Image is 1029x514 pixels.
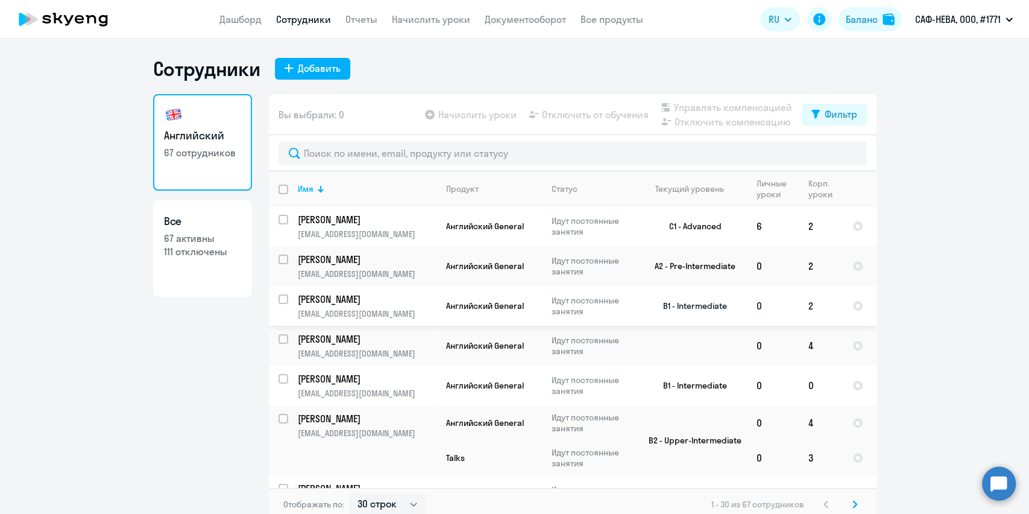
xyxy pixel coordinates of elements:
td: 6 [747,206,799,246]
div: Добавить [298,61,341,75]
p: [EMAIL_ADDRESS][DOMAIN_NAME] [298,308,436,319]
td: B2 - Upper-Intermediate [635,405,747,475]
p: 67 сотрудников [164,146,241,159]
a: [PERSON_NAME] [298,253,436,266]
p: Идут постоянные занятия [552,447,634,469]
td: 0 [747,405,799,440]
div: Имя [298,183,313,194]
div: Корп. уроки [808,178,842,200]
p: [PERSON_NAME] [298,332,434,346]
p: [PERSON_NAME] [298,293,434,306]
td: 0 [747,326,799,366]
h3: Все [164,214,241,229]
img: english [164,105,183,124]
button: RU [760,7,800,31]
button: Балансbalance [839,7,902,31]
td: 2 [799,286,843,326]
span: Отображать по: [283,499,344,510]
td: 0 [747,366,799,405]
div: Баланс [846,12,878,27]
td: 2 [799,206,843,246]
td: 0 [747,246,799,286]
div: Текущий уровень [644,183,746,194]
h3: Английский [164,128,241,144]
a: [PERSON_NAME] [298,412,436,425]
p: САФ-НЕВА, ООО, #1771 [915,12,1001,27]
p: [PERSON_NAME] [298,253,434,266]
p: [PERSON_NAME] [298,412,434,425]
a: [PERSON_NAME] [298,372,436,386]
p: Идут постоянные занятия [552,484,634,506]
span: Английский General [446,340,524,351]
a: Все продукты [581,13,643,25]
p: 67 активны [164,232,241,245]
span: Английский General [446,221,524,232]
p: [EMAIL_ADDRESS][DOMAIN_NAME] [298,229,436,240]
td: B1 - Intermediate [635,286,747,326]
td: 3 [799,440,843,475]
a: Все67 активны111 отключены [153,200,252,297]
p: [EMAIL_ADDRESS][DOMAIN_NAME] [298,348,436,359]
span: 1 - 30 из 67 сотрудников [711,499,804,510]
a: Английский67 сотрудников [153,94,252,191]
td: B1 - Intermediate [635,366,747,405]
a: [PERSON_NAME] [298,332,436,346]
a: [PERSON_NAME] [298,482,436,495]
img: balance [883,13,895,25]
td: 4 [799,326,843,366]
td: A2 - Pre-Intermediate [635,246,747,286]
p: [PERSON_NAME] [298,372,434,386]
td: 0 [747,440,799,475]
span: Английский General [446,261,524,271]
p: [EMAIL_ADDRESS][DOMAIN_NAME] [298,388,436,399]
span: Вы выбрали: 0 [278,107,344,122]
td: 0 [747,286,799,326]
p: Идут постоянные занятия [552,335,634,357]
span: Talks [446,452,465,463]
p: 111 отключены [164,245,241,258]
td: 2 [799,246,843,286]
p: Идут постоянные занятия [552,255,634,277]
p: [PERSON_NAME] [298,482,434,495]
a: Дашборд [219,13,262,25]
div: Текущий уровень [655,183,724,194]
p: Идут постоянные занятия [552,215,634,237]
div: Фильтр [825,107,857,121]
div: Статус [552,183,577,194]
a: [PERSON_NAME] [298,213,436,226]
a: Отчеты [345,13,377,25]
p: Идут постоянные занятия [552,375,634,396]
div: Личные уроки [757,178,798,200]
button: Фильтр [802,104,867,125]
button: САФ-НЕВА, ООО, #1771 [909,5,1019,34]
span: Английский General [446,417,524,428]
span: Английский General [446,380,524,391]
input: Поиск по имени, email, продукту или статусу [278,141,867,165]
p: [PERSON_NAME] [298,213,434,226]
p: Идут постоянные занятия [552,295,634,317]
a: [PERSON_NAME] [298,293,436,306]
span: RU [769,12,779,27]
a: Документооборот [485,13,566,25]
td: 0 [799,366,843,405]
a: Сотрудники [276,13,331,25]
div: Продукт [446,183,479,194]
p: [EMAIL_ADDRESS][DOMAIN_NAME] [298,428,436,439]
td: 4 [799,405,843,440]
td: C1 - Advanced [635,206,747,246]
button: Добавить [275,58,350,80]
div: Имя [298,183,436,194]
p: [EMAIL_ADDRESS][DOMAIN_NAME] [298,268,436,279]
a: Начислить уроки [392,13,470,25]
p: Идут постоянные занятия [552,412,634,434]
span: Английский General [446,300,524,311]
h1: Сотрудники [153,57,260,81]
